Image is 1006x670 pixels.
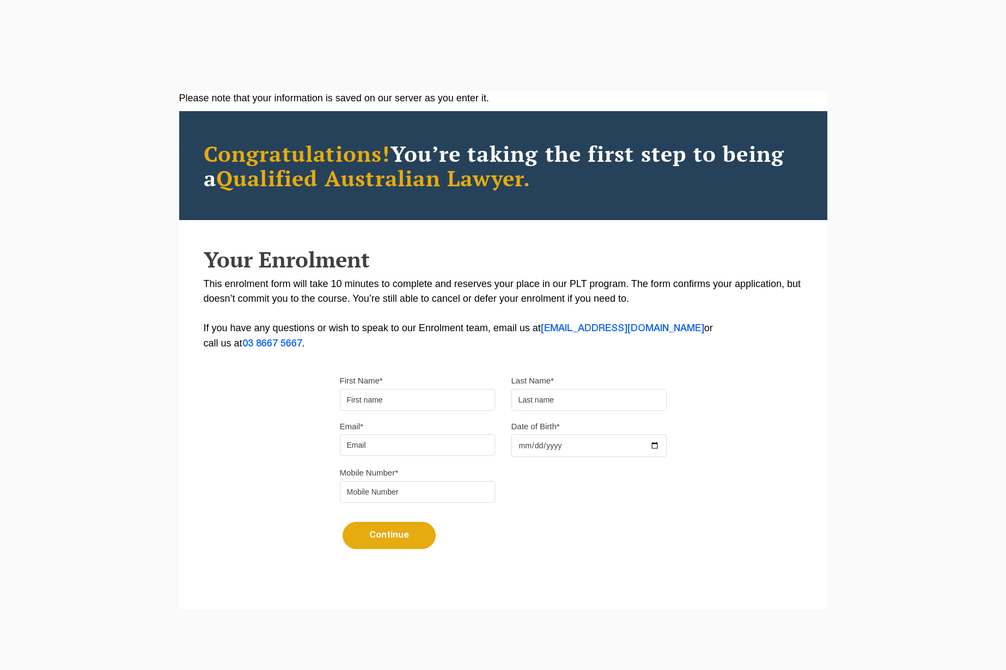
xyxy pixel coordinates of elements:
[179,91,827,106] div: Please note that your information is saved on our server as you enter it.
[340,481,495,503] input: Mobile Number
[204,277,803,351] p: This enrolment form will take 10 minutes to complete and reserves your place in our PLT program. ...
[343,522,436,549] button: Continue
[511,389,667,411] input: Last name
[242,339,302,348] a: 03 8667 5667
[340,421,363,432] label: Email*
[216,163,531,192] span: Qualified Australian Lawyer.
[340,389,495,411] input: First name
[511,375,554,386] label: Last Name*
[204,139,391,168] span: Congratulations!
[541,324,704,333] a: [EMAIL_ADDRESS][DOMAIN_NAME]
[511,421,560,432] label: Date of Birth*
[340,375,383,386] label: First Name*
[340,467,399,478] label: Mobile Number*
[204,141,803,190] h2: You’re taking the first step to being a
[340,434,495,456] input: Email
[204,247,803,271] h2: Your Enrolment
